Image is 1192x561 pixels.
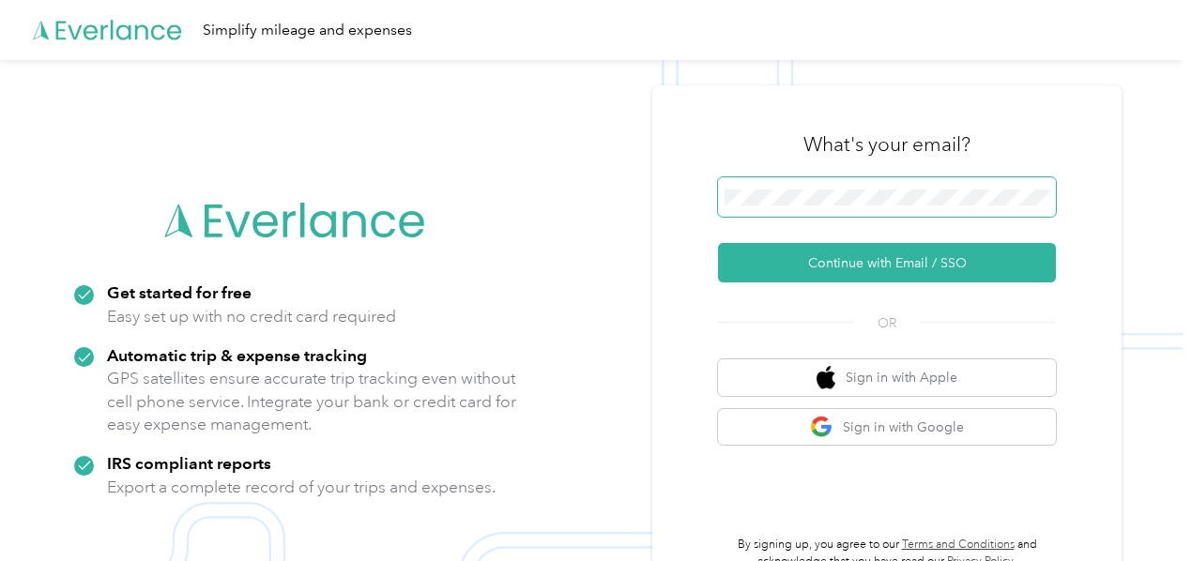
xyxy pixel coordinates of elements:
strong: Get started for free [107,282,252,302]
div: Simplify mileage and expenses [203,19,412,42]
img: apple logo [817,366,835,389]
img: google logo [810,416,833,439]
p: Easy set up with no credit card required [107,305,396,328]
h3: What's your email? [803,131,970,158]
span: OR [854,313,920,333]
button: google logoSign in with Google [718,409,1056,446]
p: Export a complete record of your trips and expenses. [107,476,496,499]
button: apple logoSign in with Apple [718,359,1056,396]
strong: Automatic trip & expense tracking [107,345,367,365]
button: Continue with Email / SSO [718,243,1056,282]
p: GPS satellites ensure accurate trip tracking even without cell phone service. Integrate your bank... [107,367,517,436]
a: Terms and Conditions [902,538,1015,552]
strong: IRS compliant reports [107,453,271,473]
